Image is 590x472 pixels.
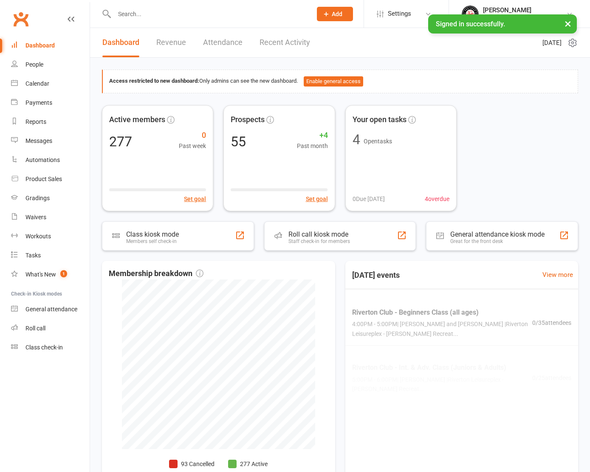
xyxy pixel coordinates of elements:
[532,318,571,328] span: 0 / 35 attendees
[288,238,350,244] div: Staff check-in for members
[228,459,268,469] li: 277 Active
[25,214,46,221] div: Waivers
[11,246,90,265] a: Tasks
[25,156,60,163] div: Automations
[231,135,246,148] div: 55
[11,300,90,319] a: General attendance kiosk mode
[109,114,165,126] span: Active members
[25,61,43,68] div: People
[169,459,215,469] li: 93 Cancelled
[450,230,545,238] div: General attendance kiosk mode
[102,28,139,57] a: Dashboard
[352,320,533,339] span: 4:00PM - 5:00PM | [PERSON_NAME] and [PERSON_NAME] | Riverton Leisureplex - [PERSON_NAME] Recreat...
[260,28,310,57] a: Recent Activity
[306,194,328,204] button: Set goal
[11,170,90,189] a: Product Sales
[450,238,545,244] div: Great for the front desk
[112,8,306,20] input: Search...
[11,265,90,284] a: What's New1
[11,227,90,246] a: Workouts
[11,319,90,338] a: Roll call
[179,129,206,142] span: 0
[25,99,52,106] div: Payments
[109,76,571,87] div: Only admins can see the new dashboard.
[353,133,360,146] div: 4
[231,114,265,126] span: Prospects
[179,141,206,151] span: Past week
[11,131,90,151] a: Messages
[462,6,479,22] img: thumb_image1750234934.png
[11,55,90,74] a: People
[25,195,50,201] div: Gradings
[560,14,576,33] button: ×
[352,362,533,373] span: Riverton Club - Int. & Adv. Class (Juniors & Adults)
[109,78,199,84] strong: Access restricted to new dashboard:
[25,137,52,144] div: Messages
[317,7,353,21] button: Add
[542,38,562,48] span: [DATE]
[25,176,62,182] div: Product Sales
[25,306,77,313] div: General attendance
[483,6,566,14] div: [PERSON_NAME]
[11,74,90,93] a: Calendar
[10,8,31,30] a: Clubworx
[25,42,55,49] div: Dashboard
[353,194,385,204] span: 0 Due [DATE]
[436,20,505,28] span: Signed in successfully.
[364,138,392,145] span: Open tasks
[353,114,407,126] span: Your open tasks
[11,93,90,112] a: Payments
[388,4,411,23] span: Settings
[109,268,203,280] span: Membership breakdown
[11,151,90,170] a: Automations
[332,11,342,17] span: Add
[542,270,573,280] a: View more
[345,268,407,283] h3: [DATE] events
[297,129,328,142] span: +4
[25,252,41,259] div: Tasks
[25,233,51,240] div: Workouts
[25,271,56,278] div: What's New
[11,112,90,131] a: Reports
[25,344,63,351] div: Class check-in
[352,374,533,394] span: 5:00PM - 6:00PM | [PERSON_NAME] | Riverton Leisureplex - [PERSON_NAME] Recreat...
[11,36,90,55] a: Dashboard
[532,373,571,383] span: 0 / 25 attendees
[11,338,90,357] a: Class kiosk mode
[109,135,132,148] div: 277
[25,325,45,332] div: Roll call
[11,208,90,227] a: Waivers
[203,28,243,57] a: Attendance
[60,270,67,277] span: 1
[126,238,179,244] div: Members self check-in
[304,76,363,87] button: Enable general access
[297,141,328,151] span: Past month
[352,307,533,318] span: Riverton Club - Beginners Class (all ages)
[184,194,206,204] button: Set goal
[483,14,566,22] div: Global Shotokan Karate Pty Ltd
[288,230,350,238] div: Roll call kiosk mode
[156,28,186,57] a: Revenue
[25,118,46,125] div: Reports
[25,80,49,87] div: Calendar
[11,189,90,208] a: Gradings
[425,194,449,204] span: 4 overdue
[126,230,179,238] div: Class kiosk mode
